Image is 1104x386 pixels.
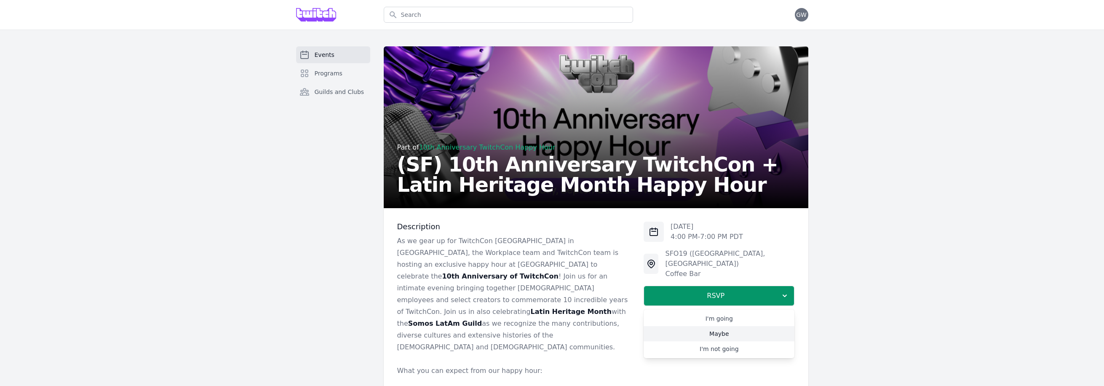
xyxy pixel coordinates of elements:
[419,143,556,151] a: 10th Anniversary TwitchCon Happy Hour
[442,272,559,280] strong: 10th Anniversary of TwitchCon
[296,65,370,82] a: Programs
[296,83,370,100] a: Guilds and Clubs
[644,326,794,341] a: Maybe
[795,8,808,21] button: GW
[651,291,781,301] span: RSVP
[315,51,334,59] span: Events
[296,8,337,21] img: Grove
[408,319,482,327] strong: Somos LatAm Guild
[671,222,743,232] p: [DATE]
[296,46,370,63] a: Events
[644,311,794,326] a: I'm going
[796,12,807,18] span: GW
[671,232,743,242] p: 4:00 PM - 7:00 PM PDT
[315,69,342,78] span: Programs
[397,365,631,377] p: What you can expect from our happy hour:
[397,154,795,195] h2: (SF) 10th Anniversary TwitchCon + Latin Heritage Month Happy Hour
[315,88,364,96] span: Guilds and Clubs
[531,308,612,316] strong: Latin Heritage Month
[665,269,794,279] div: Coffee Bar
[397,222,631,232] h3: Description
[665,249,794,269] div: SFO19 ([GEOGRAPHIC_DATA], [GEOGRAPHIC_DATA])
[397,142,795,153] div: Part of
[644,309,794,358] div: RSVP
[296,46,370,114] nav: Sidebar
[384,7,633,23] input: Search
[644,286,794,306] button: RSVP
[644,341,794,357] a: I'm not going
[397,235,631,353] p: As we gear up for TwitchCon [GEOGRAPHIC_DATA] in [GEOGRAPHIC_DATA], the Workplace team and Twitch...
